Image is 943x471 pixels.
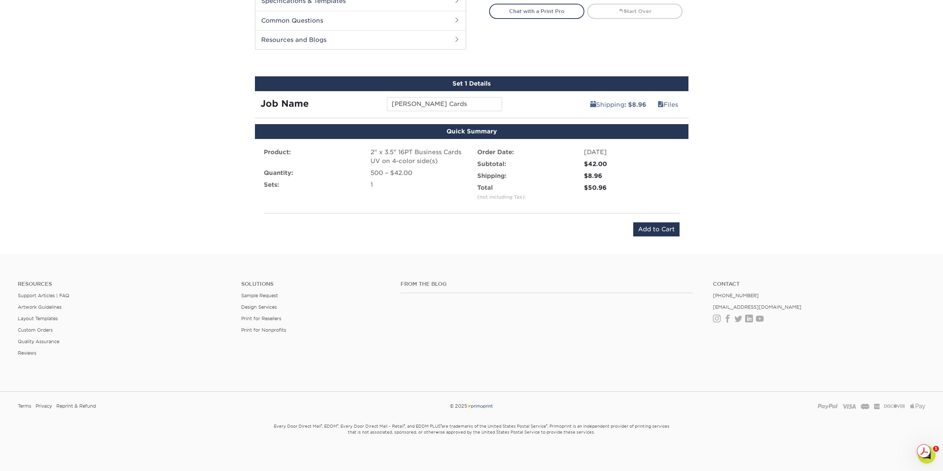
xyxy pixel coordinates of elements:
a: Reviews [18,350,36,356]
sup: ® [404,424,405,427]
div: © 2025 [318,401,624,412]
label: Sets: [264,180,279,189]
div: $50.96 [584,183,680,192]
a: Contact [713,281,925,287]
div: Set 1 Details [255,76,688,91]
label: Product: [264,148,291,157]
a: [PHONE_NUMBER] [713,293,759,298]
a: Quality Assurance [18,339,59,344]
div: Quick Summary [255,124,688,139]
label: Order Date: [477,148,514,157]
span: files [658,101,664,108]
h4: From the Blog [401,281,693,287]
div: 2" x 3.5" 16PT Business Cards UV on 4-color side(s) [371,148,466,166]
h2: Resources and Blogs [255,30,466,49]
input: Enter a job name [387,97,502,111]
a: Privacy [36,401,52,412]
h4: Solutions [241,281,389,287]
a: Sample Request [241,293,278,298]
a: Print for Resellers [241,316,281,321]
label: Shipping: [477,172,507,180]
label: Total [477,183,526,201]
span: shipping [590,101,596,108]
a: Print for Nonprofits [241,327,286,333]
div: [DATE] [584,148,680,157]
h2: Common Questions [255,11,466,30]
sup: ® [321,424,322,427]
label: Subtotal: [477,160,506,169]
a: Support Articles | FAQ [18,293,69,298]
sup: ® [546,424,547,427]
a: Shipping: $8.96 [585,97,651,112]
small: (not including Tax): [477,194,526,200]
small: Every Door Direct Mail , EDDM , Every Door Direct Mail – Retail , and EDDM PLUS are trademarks of... [255,421,688,453]
label: Quantity: [264,169,293,178]
div: 500 – $42.00 [371,169,466,178]
a: Design Services [241,304,277,310]
div: $42.00 [584,160,680,169]
a: Layout Templates [18,316,58,321]
h4: Resources [18,281,230,287]
strong: Job Name [260,98,309,109]
a: Reprint & Refund [56,401,96,412]
div: 1 [371,180,466,189]
a: [EMAIL_ADDRESS][DOMAIN_NAME] [713,304,801,310]
sup: ® [441,424,442,427]
a: Start Over [587,4,683,19]
div: $8.96 [584,172,680,180]
input: Add to Cart [633,222,680,236]
a: Custom Orders [18,327,53,333]
a: Chat with a Print Pro [489,4,584,19]
b: : $8.96 [624,101,646,108]
iframe: Google Customer Reviews [2,448,63,468]
sup: ® [337,424,338,427]
a: Artwork Guidelines [18,304,62,310]
a: Files [653,97,683,112]
img: Primoprint [467,403,493,409]
a: Terms [18,401,31,412]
